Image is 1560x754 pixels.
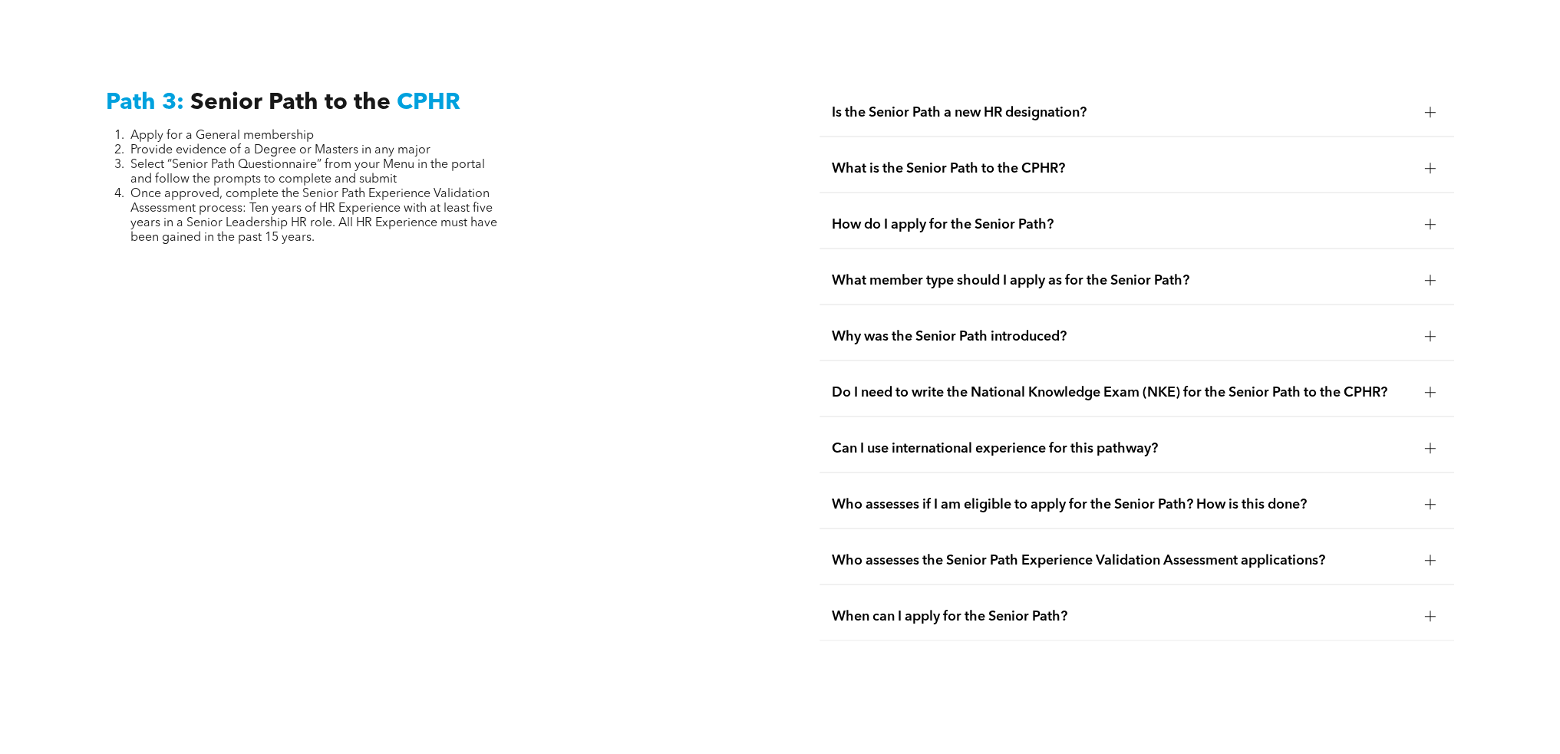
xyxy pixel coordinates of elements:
[130,129,314,141] span: Apply for a General membership
[832,552,1413,568] span: Who assesses the Senior Path Experience Validation Assessment applications?
[832,384,1413,400] span: Do I need to write the National Knowledge Exam (NKE) for the Senior Path to the CPHR?
[832,440,1413,456] span: Can I use international experience for this pathway?
[130,187,497,243] span: Once approved, complete the Senior Path Experience Validation Assessment process: Ten years of HR...
[832,496,1413,512] span: Who assesses if I am eligible to apply for the Senior Path? How is this done?
[397,91,460,114] span: CPHR
[130,143,430,156] span: Provide evidence of a Degree or Masters in any major
[832,160,1413,176] span: What is the Senior Path to the CPHR?
[106,91,184,114] span: Path 3:
[832,328,1413,344] span: Why was the Senior Path introduced?
[832,216,1413,232] span: How do I apply for the Senior Path?
[832,104,1413,120] span: Is the Senior Path a new HR designation?
[190,91,391,114] span: Senior Path to the
[832,607,1413,624] span: When can I apply for the Senior Path?
[130,158,485,185] span: Select “Senior Path Questionnaire” from your Menu in the portal and follow the prompts to complet...
[832,272,1413,288] span: What member type should I apply as for the Senior Path?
